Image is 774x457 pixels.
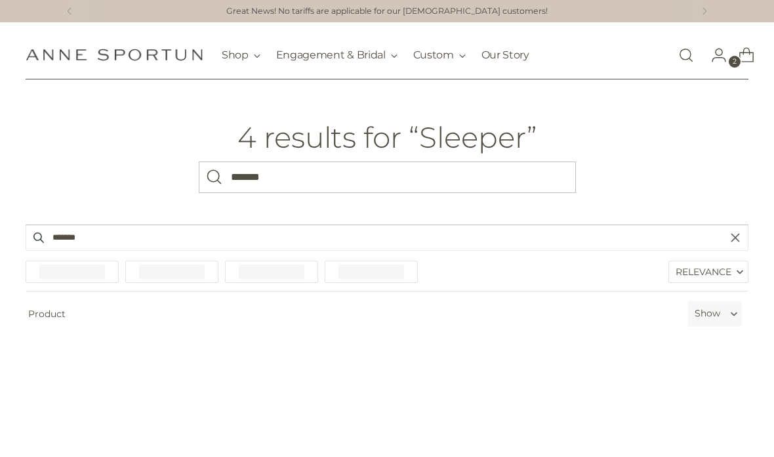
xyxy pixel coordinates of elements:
[481,41,529,70] a: Our Story
[226,5,548,18] a: Great News! No tariffs are applicable for our [DEMOGRAPHIC_DATA] customers!
[199,162,230,193] button: Search
[276,41,397,70] button: Engagement & Bridal
[701,42,727,68] a: Go to the account page
[669,261,748,282] label: Relevance
[673,42,699,68] a: Open search modal
[20,301,683,326] span: Product
[676,261,731,282] span: Relevance
[26,49,203,61] a: Anne Sportun Fine Jewellery
[26,225,748,251] input: Search products
[728,42,754,68] a: Open cart modal
[729,56,741,68] span: 2
[222,41,260,70] button: Shop
[695,307,720,320] label: Show
[237,121,537,153] h1: 4 results for “Sleeper”
[413,41,466,70] button: Custom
